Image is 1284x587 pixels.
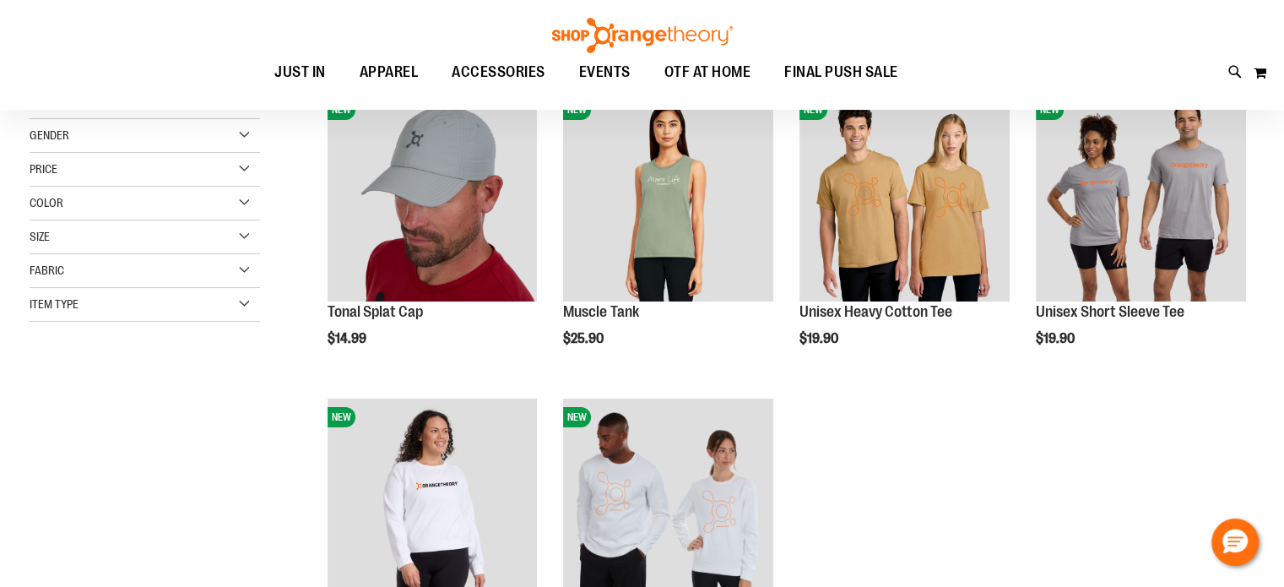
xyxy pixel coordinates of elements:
[1036,303,1184,320] a: Unisex Short Sleeve Tee
[799,91,1010,302] img: Unisex Heavy Cotton Tee
[799,100,827,120] span: NEW
[360,53,419,91] span: APPAREL
[799,331,841,346] span: $19.90
[563,331,606,346] span: $25.90
[1036,91,1246,304] a: Unisex Short Sleeve TeeNEW
[1036,100,1064,120] span: NEW
[452,53,545,91] span: ACCESSORIES
[563,407,591,427] span: NEW
[30,297,79,311] span: Item Type
[664,53,751,91] span: OTF AT HOME
[257,53,343,91] a: JUST IN
[328,303,423,320] a: Tonal Splat Cap
[791,83,1018,389] div: product
[562,53,647,92] a: EVENTS
[563,91,773,304] a: Muscle TankNEW
[799,91,1010,304] a: Unisex Heavy Cotton TeeNEW
[767,53,915,92] a: FINAL PUSH SALE
[30,230,50,243] span: Size
[435,53,562,92] a: ACCESSORIES
[328,407,355,427] span: NEW
[1211,519,1259,566] button: Hello, have a question? Let’s chat.
[274,53,326,91] span: JUST IN
[579,53,631,91] span: EVENTS
[343,53,436,92] a: APPAREL
[1036,331,1077,346] span: $19.90
[563,91,773,302] img: Muscle Tank
[30,196,63,209] span: Color
[563,303,638,320] a: Muscle Tank
[1036,91,1246,302] img: Unisex Short Sleeve Tee
[328,91,538,302] img: Product image for Grey Tonal Splat Cap
[328,91,538,304] a: Product image for Grey Tonal Splat CapNEW
[563,100,591,120] span: NEW
[1027,83,1254,389] div: product
[328,100,355,120] span: NEW
[550,18,735,53] img: Shop Orangetheory
[799,303,952,320] a: Unisex Heavy Cotton Tee
[319,83,546,389] div: product
[647,53,768,92] a: OTF AT HOME
[328,331,369,346] span: $14.99
[30,264,64,277] span: Fabric
[784,53,898,91] span: FINAL PUSH SALE
[555,83,782,389] div: product
[30,162,57,176] span: Price
[30,128,69,142] span: Gender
